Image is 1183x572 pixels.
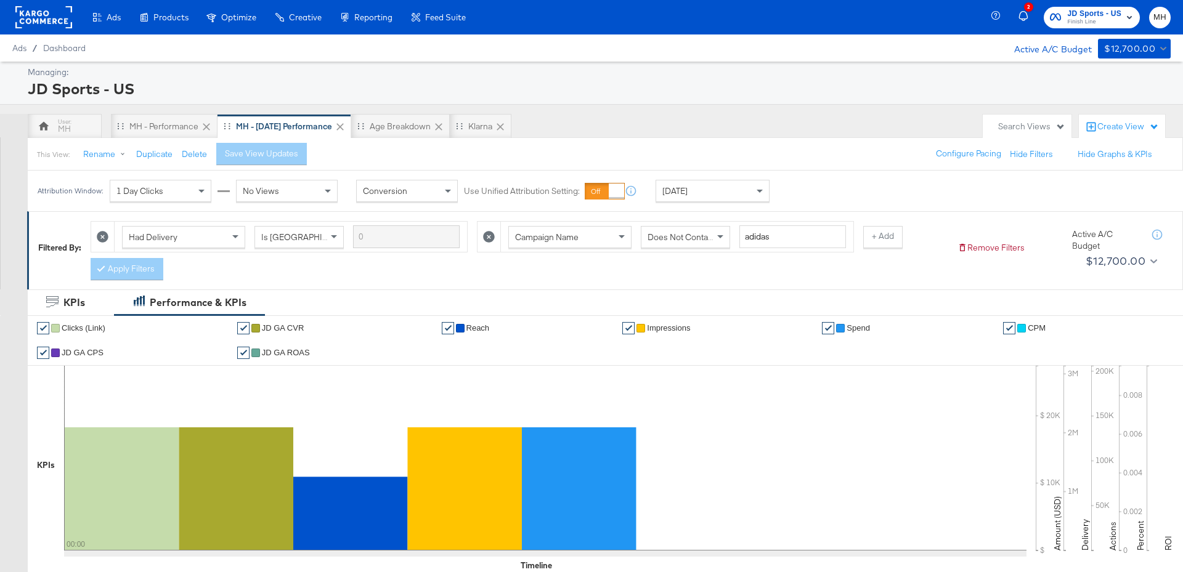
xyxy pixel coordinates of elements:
span: No Views [243,185,279,196]
span: Impressions [647,323,690,332]
button: JD Sports - USFinish Line [1044,7,1140,28]
span: Spend [847,323,870,332]
span: Conversion [363,185,407,196]
div: Managing: [28,66,1168,78]
span: JD GA ROAS [262,348,310,357]
span: Campaign Name [515,232,579,243]
div: KPIs [37,459,55,471]
div: KPIs [63,296,85,310]
button: Hide Graphs & KPIs [1078,148,1152,160]
a: Dashboard [43,43,86,53]
button: $12,700.00 [1098,39,1171,58]
a: ✔ [1003,322,1015,334]
div: JD Sports - US [28,78,1168,99]
span: Creative [289,12,322,22]
div: Active A/C Budget [1001,39,1092,57]
div: Drag to reorder tab [117,123,124,129]
span: Had Delivery [129,232,177,243]
span: Does Not Contain [648,232,715,243]
div: MH [58,123,71,135]
div: Drag to reorder tab [224,123,230,129]
div: 2 [1024,2,1033,12]
div: MH - [DATE] Performance [236,121,332,132]
a: ✔ [442,322,454,334]
button: $12,700.00 [1081,251,1160,271]
a: ✔ [37,347,49,359]
button: MH [1149,7,1171,28]
a: ✔ [37,322,49,334]
input: Enter a search term [353,225,460,248]
text: Delivery [1079,519,1091,550]
span: Is [GEOGRAPHIC_DATA] [261,232,356,243]
div: Performance & KPIs [150,296,246,310]
text: Amount (USD) [1052,496,1063,550]
div: MH - Performance [129,121,198,132]
text: ROI [1163,536,1174,550]
div: Filtered By: [38,242,81,254]
a: ✔ [237,322,250,334]
a: ✔ [237,347,250,359]
span: MH [1154,10,1166,25]
span: Feed Suite [425,12,466,22]
div: Active A/C Budget [1072,228,1140,251]
button: Hide Filters [1010,148,1053,160]
div: $12,700.00 [1104,41,1155,57]
span: Reporting [354,12,392,22]
button: Rename [75,143,139,166]
text: Actions [1107,522,1118,550]
span: Ads [12,43,26,53]
span: Ads [107,12,121,22]
div: This View: [37,150,70,159]
a: ✔ [622,322,635,334]
div: Timeline [521,560,552,571]
div: Search Views [998,121,1065,132]
div: Klarna [468,121,492,132]
span: JD Sports - US [1067,7,1121,20]
span: JD GA CPS [62,348,104,357]
div: Create View [1097,121,1159,133]
button: 2 [1017,6,1038,30]
button: Configure Pacing [927,143,1010,165]
span: JD GA CVR [262,323,304,332]
input: Enter a search term [739,225,846,248]
div: Drag to reorder tab [357,123,364,129]
a: ✔ [822,322,834,334]
div: Age Breakdown [370,121,431,132]
button: Delete [182,148,207,160]
span: [DATE] [662,185,688,196]
span: / [26,43,43,53]
span: Finish Line [1067,17,1121,27]
div: Drag to reorder tab [456,123,463,129]
span: Reach [466,323,490,332]
span: 1 Day Clicks [116,185,163,196]
text: Percent [1135,521,1146,550]
button: Duplicate [136,148,173,160]
span: Optimize [221,12,256,22]
button: Remove Filters [957,242,1025,254]
span: CPM [1028,323,1046,332]
button: + Add [863,226,903,248]
div: $12,700.00 [1086,252,1145,270]
div: Attribution Window: [37,187,104,195]
label: Use Unified Attribution Setting: [464,185,580,197]
span: Products [153,12,189,22]
span: Clicks (Link) [62,323,105,332]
